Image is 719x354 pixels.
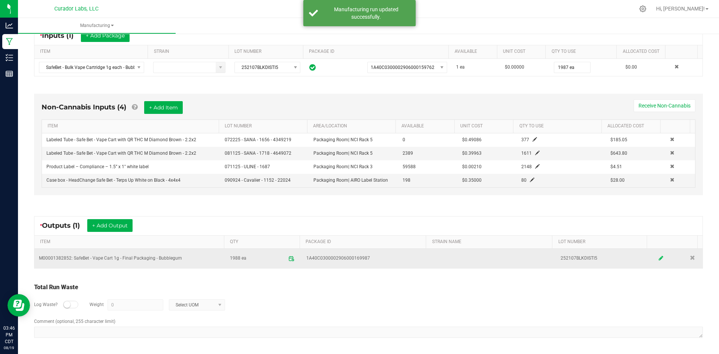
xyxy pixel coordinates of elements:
[34,283,703,292] div: Total Run Waste
[234,49,300,55] a: LOT NUMBERSortable
[403,178,410,183] span: 198
[348,151,373,156] span: | NCI Rack 5
[403,164,416,169] span: 59588
[348,137,373,142] span: | NCI Rack 5
[6,38,13,45] inline-svg: Manufacturing
[638,5,647,12] div: Manage settings
[455,49,494,55] a: AVAILABLESortable
[39,62,144,73] span: NO DATA FOUND
[462,178,482,183] span: $0.35000
[322,6,410,21] div: Manufacturing run updated successfully.
[309,49,446,55] a: PACKAGE IDSortable
[521,151,532,156] span: 1611
[225,178,291,183] span: 090924 - Cavalier - 1152 - 22024
[235,62,291,73] span: 252107BLKDISTI5
[313,151,373,156] span: Packaging Room
[462,151,482,156] span: $0.39963
[313,178,388,183] span: Packaging Room
[667,123,687,129] a: Sortable
[18,18,176,34] a: Manufacturing
[154,49,226,55] a: STRAINSortable
[225,164,270,169] span: 071125 - ULINE - 1687
[6,70,13,78] inline-svg: Reports
[348,178,388,183] span: | AIRO Label Station
[225,137,291,142] span: 072225 - SANA - 1656 - 4349219
[306,255,370,262] span: 1A40C0300002906000169987
[230,252,246,264] span: 1988 ea
[81,29,130,42] button: + Add Package
[46,164,149,169] span: Product Label – Compliance – 1.5” x 1" white label
[90,301,104,308] label: Weight
[403,137,405,142] span: 0
[403,151,413,156] span: 2389
[521,137,529,142] span: 377
[371,65,434,70] span: 1A40C0300002906000159762
[48,123,216,129] a: ITEMSortable
[3,345,15,351] p: 08/19
[34,318,115,325] label: Comment (optional, 255 character limit)
[313,123,392,129] a: AREA/LOCATIONSortable
[6,22,13,29] inline-svg: Analytics
[18,22,176,29] span: Manufacturing
[46,137,196,142] span: Labeled Tube - Safe Bet - Vape Cart with QR THC M Diamond Brown - 2.2x2
[623,49,662,55] a: Allocated CostSortable
[456,64,459,70] span: 1
[653,239,695,245] a: Sortable
[39,62,134,73] span: SafeBet - Bulk Vape Cartridge 1g each - Bubblegum
[132,103,137,111] a: Add Non-Cannabis items that were also consumed in the run (e.g. gloves and packaging); Also add N...
[521,178,527,183] span: 80
[34,301,58,308] label: Log Waste?
[46,178,180,183] span: Case box - HeadChange Safe Bet - Terps Up White on Black - 4x4x4
[225,151,291,156] span: 081125 - SANA - 1718 - 4649072
[519,123,599,129] a: QTY TO USESortable
[634,99,695,112] button: Receive Non-Cannabis
[87,219,133,232] button: + Add Output
[462,164,482,169] span: $0.00210
[42,31,81,40] span: Inputs (1)
[306,239,423,245] a: PACKAGE IDSortable
[225,123,304,129] a: LOT NUMBERSortable
[610,178,625,183] span: $28.00
[460,64,465,70] span: ea
[40,239,221,245] a: ITEMSortable
[610,137,627,142] span: $185.05
[6,54,13,61] inline-svg: Inventory
[7,294,30,317] iframe: Resource center
[556,249,652,268] td: 252107BLKDISTI5
[625,64,637,70] span: $0.00
[558,239,644,245] a: LOT NUMBERSortable
[42,221,87,230] span: Outputs (1)
[460,123,510,129] a: Unit CostSortable
[42,103,126,111] span: Non-Cannabis Inputs (4)
[46,151,196,156] span: Labeled Tube - Safe Bet - Vape Cart with QR THC M Diamond Brown - 2.2x2
[40,49,145,55] a: ITEMSortable
[607,123,658,129] a: Allocated CostSortable
[34,249,225,268] td: M00001382852: SafeBet - Vape Cart 1g - Final Packaging - Bubblegum
[313,164,373,169] span: Packaging Room
[432,239,550,245] a: STRAIN NAMESortable
[144,101,183,114] button: + Add Item
[610,164,622,169] span: $4.51
[503,49,543,55] a: Unit CostSortable
[54,6,98,12] span: Curador Labs, LLC
[3,325,15,345] p: 03:46 PM CDT
[462,137,482,142] span: $0.49086
[610,151,627,156] span: $643.80
[230,239,297,245] a: QTYSortable
[505,64,524,70] span: $0.00000
[521,164,532,169] span: 2148
[552,49,614,55] a: QTY TO USESortable
[671,49,695,55] a: Sortable
[656,6,705,12] span: Hi, [PERSON_NAME]!
[313,137,373,142] span: Packaging Room
[309,63,316,72] span: In Sync
[401,123,452,129] a: AVAILABLESortable
[348,164,373,169] span: | NCI Rack 3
